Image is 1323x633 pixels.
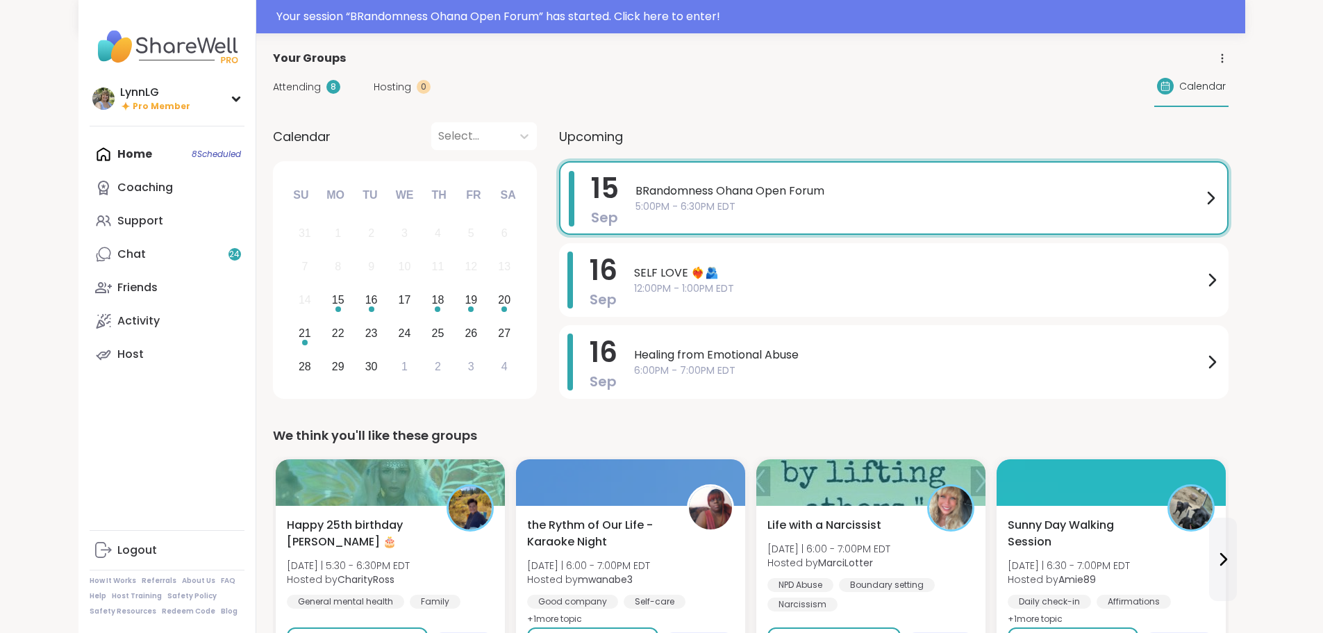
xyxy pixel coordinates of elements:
span: Calendar [1179,79,1226,94]
div: Family [410,595,460,609]
div: We [389,180,419,211]
div: Choose Monday, September 15th, 2025 [323,286,353,315]
div: 20 [498,290,510,309]
div: Logout [117,543,157,558]
span: Healing from Emotional Abuse [634,347,1204,363]
div: Choose Monday, September 29th, 2025 [323,352,353,381]
div: Not available Wednesday, September 10th, 2025 [390,252,419,282]
div: Choose Tuesday, September 30th, 2025 [356,352,386,381]
b: MarciLotter [818,556,873,570]
div: 15 [332,290,344,309]
div: 14 [299,290,311,309]
div: Choose Thursday, September 18th, 2025 [423,286,453,315]
div: Activity [117,313,160,329]
div: 24 [399,324,411,343]
span: Hosted by [767,556,890,570]
b: Amie89 [1058,573,1096,586]
div: 2 [435,357,441,376]
a: Host [90,338,244,371]
div: Th [424,180,454,211]
div: 9 [368,257,374,276]
div: Your session “ BRandomness Ohana Open Forum ” has started. Click here to enter! [276,8,1237,25]
span: Attending [273,80,321,94]
div: month 2025-09 [288,217,521,383]
span: BRandomness Ohana Open Forum [635,183,1202,199]
img: Amie89 [1170,486,1213,529]
div: Choose Friday, September 19th, 2025 [456,286,486,315]
div: 16 [365,290,378,309]
div: 17 [399,290,411,309]
a: Host Training [112,591,162,601]
div: LynnLG [120,85,190,100]
div: Choose Saturday, September 20th, 2025 [490,286,519,315]
div: Mo [320,180,351,211]
img: ShareWell Nav Logo [90,22,244,71]
span: [DATE] | 6:30 - 7:00PM EDT [1008,559,1130,573]
div: Choose Thursday, September 25th, 2025 [423,318,453,348]
div: Choose Sunday, September 21st, 2025 [290,318,320,348]
div: Self-care [624,595,685,609]
div: 6 [501,224,508,242]
span: [DATE] | 6:00 - 7:00PM EDT [527,559,650,573]
div: Not available Tuesday, September 2nd, 2025 [356,219,386,249]
div: 23 [365,324,378,343]
div: 19 [465,290,477,309]
div: Not available Monday, September 8th, 2025 [323,252,353,282]
div: Choose Wednesday, September 17th, 2025 [390,286,419,315]
div: Choose Friday, October 3rd, 2025 [456,352,486,381]
span: 12:00PM - 1:00PM EDT [634,281,1204,296]
div: Su [285,180,316,211]
div: 2 [368,224,374,242]
span: Hosted by [527,573,650,586]
div: Not available Sunday, September 14th, 2025 [290,286,320,315]
span: the Rythm of Our Life - Karaoke Night [527,517,672,550]
img: CharityRoss [449,486,492,529]
span: Hosted by [287,573,410,586]
b: mwanabe3 [578,573,633,586]
a: About Us [182,576,215,586]
div: 10 [399,257,411,276]
div: 21 [299,324,311,343]
div: Coaching [117,180,173,195]
div: 29 [332,357,344,376]
div: Host [117,347,144,362]
div: Not available Wednesday, September 3rd, 2025 [390,219,419,249]
span: Sunny Day Walking Session [1008,517,1152,550]
div: 27 [498,324,510,343]
a: Blog [221,607,238,616]
div: 25 [432,324,444,343]
span: Sep [590,372,617,391]
div: Narcissism [767,598,838,611]
img: MarciLotter [929,486,972,529]
div: Sa [492,180,523,211]
img: mwanabe3 [689,486,732,529]
span: 5:00PM - 6:30PM EDT [635,199,1202,214]
a: Friends [90,271,244,304]
span: Sep [590,290,617,309]
a: Logout [90,534,244,567]
div: 7 [301,257,308,276]
div: 4 [501,357,508,376]
span: SELF LOVE ❤️‍🔥🫂 [634,265,1204,281]
span: 16 [590,251,617,290]
div: Fr [458,180,489,211]
div: Choose Monday, September 22nd, 2025 [323,318,353,348]
span: 16 [590,333,617,372]
div: 13 [498,257,510,276]
div: Boundary setting [839,578,935,592]
div: Tu [355,180,385,211]
a: Support [90,204,244,238]
a: Help [90,591,106,601]
div: 4 [435,224,441,242]
div: Choose Friday, September 26th, 2025 [456,318,486,348]
div: 8 [326,80,340,94]
span: 6:00PM - 7:00PM EDT [634,363,1204,378]
div: 28 [299,357,311,376]
div: 26 [465,324,477,343]
span: [DATE] | 5:30 - 6:30PM EDT [287,559,410,573]
span: Pro Member [133,101,190,113]
span: 24 [229,249,240,261]
div: Not available Tuesday, September 9th, 2025 [356,252,386,282]
div: Not available Friday, September 12th, 2025 [456,252,486,282]
span: Happy 25th birthday [PERSON_NAME] 🎂 [287,517,431,550]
